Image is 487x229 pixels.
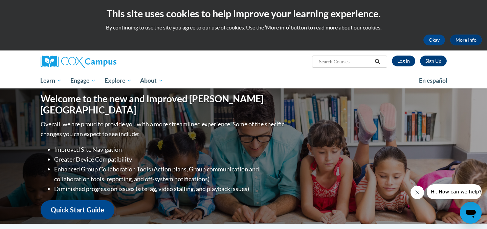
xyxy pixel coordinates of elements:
h1: Welcome to the new and improved [PERSON_NAME][GEOGRAPHIC_DATA] [41,93,286,116]
button: Okay [423,35,445,45]
iframe: Close message [411,186,424,199]
a: Log In [392,56,415,66]
input: Search Courses [318,58,372,66]
p: By continuing to use the site you agree to our use of cookies. Use the ‘More info’ button to read... [5,24,482,31]
button: Search [372,58,382,66]
a: Register [420,56,447,66]
span: Explore [105,77,132,85]
span: Engage [70,77,96,85]
a: Learn [36,73,66,88]
li: Diminished progression issues (site lag, video stalling, and playback issues) [54,184,286,194]
a: Explore [100,73,136,88]
a: Engage [66,73,100,88]
li: Greater Device Compatibility [54,154,286,164]
a: Cox Campus [41,56,169,68]
span: Learn [40,77,62,85]
iframe: Message from company [427,184,482,199]
iframe: Button to launch messaging window [460,202,482,224]
span: About [140,77,163,85]
a: More Info [450,35,482,45]
h2: This site uses cookies to help improve your learning experience. [5,7,482,20]
a: En español [415,74,452,88]
img: Cox Campus [41,56,116,68]
div: Main menu [30,73,457,88]
p: Overall, we are proud to provide you with a more streamlined experience. Some of the specific cha... [41,119,286,139]
span: En español [419,77,447,84]
a: About [136,73,168,88]
li: Enhanced Group Collaboration Tools (Action plans, Group communication and collaboration tools, re... [54,164,286,184]
li: Improved Site Navigation [54,145,286,154]
a: Quick Start Guide [41,200,114,220]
